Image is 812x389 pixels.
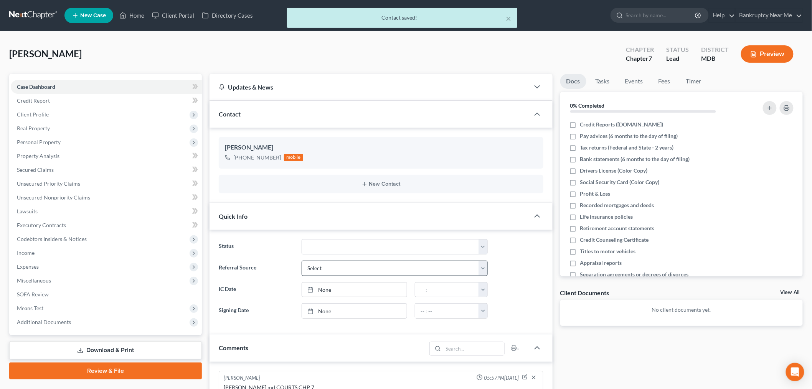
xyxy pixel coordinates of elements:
a: Docs [560,74,586,89]
span: 7 [649,55,652,62]
span: Recorded mortgages and deeds [580,201,654,209]
label: IC Date [215,282,298,298]
span: Tax returns (Federal and State - 2 years) [580,144,674,151]
a: Secured Claims [11,163,202,177]
span: Unsecured Priority Claims [17,180,80,187]
span: Miscellaneous [17,277,51,284]
span: Pay advices (6 months to the day of filing) [580,132,678,140]
div: Lead [666,54,689,63]
div: District [701,45,729,54]
div: [PHONE_NUMBER] [233,154,281,161]
span: SOFA Review [17,291,49,298]
a: Credit Report [11,94,202,108]
div: Updates & News [219,83,520,91]
label: Referral Source [215,261,298,276]
span: Codebtors Insiders & Notices [17,236,87,242]
div: Chapter [626,45,654,54]
input: -- : -- [415,304,479,318]
label: Signing Date [215,303,298,319]
span: 05:57PM[DATE] [484,374,519,382]
a: Executory Contracts [11,218,202,232]
a: Download & Print [9,341,202,359]
span: Unsecured Nonpriority Claims [17,194,90,201]
span: Retirement account statements [580,224,655,232]
div: [PERSON_NAME] [225,143,537,152]
span: Case Dashboard [17,83,55,90]
span: Credit Report [17,97,50,104]
a: Fees [652,74,677,89]
button: New Contact [225,181,537,187]
span: Personal Property [17,139,61,145]
label: Status [215,239,298,254]
span: Additional Documents [17,319,71,325]
div: mobile [284,154,303,161]
span: Bank statements (6 months to the day of filing) [580,155,690,163]
span: Contact [219,110,241,118]
div: Status [666,45,689,54]
input: -- : -- [415,283,479,297]
a: View All [781,290,800,295]
a: Tasks [589,74,616,89]
a: None [302,304,407,318]
span: Appraisal reports [580,259,622,267]
span: Executory Contracts [17,222,66,228]
input: Search... [443,342,504,355]
div: [PERSON_NAME] [224,374,260,382]
a: Events [619,74,649,89]
button: Preview [741,45,794,63]
span: Credit Counseling Certificate [580,236,649,244]
div: Chapter [626,54,654,63]
span: Real Property [17,125,50,131]
a: SOFA Review [11,288,202,301]
a: None [302,283,407,297]
p: No client documents yet. [566,306,797,314]
span: Social Security Card (Color Copy) [580,178,660,186]
a: Case Dashboard [11,80,202,94]
button: × [506,14,511,23]
span: Lawsuits [17,208,38,214]
a: Timer [680,74,708,89]
span: Comments [219,344,248,351]
span: Profit & Loss [580,190,611,198]
a: Unsecured Nonpriority Claims [11,191,202,204]
span: Client Profile [17,111,49,118]
span: Quick Info [219,213,248,220]
span: Titles to motor vehicles [580,248,636,255]
strong: 0% Completed [570,102,605,109]
span: Separation agreements or decrees of divorces [580,271,689,278]
a: Lawsuits [11,204,202,218]
div: MDB [701,54,729,63]
span: Means Test [17,305,43,311]
span: Property Analysis [17,153,59,159]
div: Open Intercom Messenger [786,363,804,381]
span: Life insurance policies [580,213,633,221]
span: Credit Reports ([DOMAIN_NAME]) [580,121,663,128]
span: Expenses [17,263,39,270]
span: Secured Claims [17,166,54,173]
a: Review & File [9,362,202,379]
a: Unsecured Priority Claims [11,177,202,191]
span: [PERSON_NAME] [9,48,82,59]
a: Property Analysis [11,149,202,163]
div: Contact saved! [293,14,511,22]
span: Income [17,249,35,256]
div: Client Documents [560,289,609,297]
span: Drivers License (Color Copy) [580,167,648,175]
